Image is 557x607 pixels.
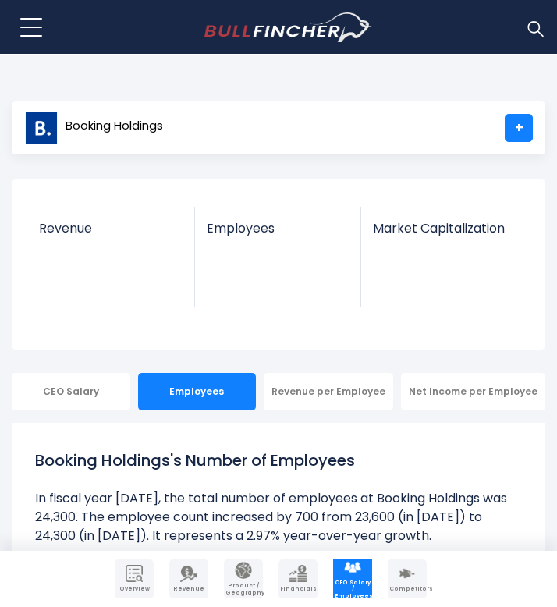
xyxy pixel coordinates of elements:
[335,580,371,599] span: CEO Salary / Employees
[207,221,349,236] span: Employees
[169,559,208,598] a: Company Revenue
[195,207,361,254] a: Employees
[138,373,257,410] div: Employees
[280,586,316,592] span: Financials
[505,114,533,142] a: +
[171,586,207,592] span: Revenue
[25,112,58,144] img: BKNG logo
[373,221,516,236] span: Market Capitalization
[401,373,545,410] div: Net Income per Employee
[115,559,154,598] a: Company Overview
[116,586,152,592] span: Overview
[12,373,130,410] div: CEO Salary
[224,559,263,598] a: Company Product/Geography
[333,559,372,598] a: Company Employees
[361,207,528,254] a: Market Capitalization
[35,449,522,472] h1: Booking Holdings's Number of Employees
[24,114,164,142] a: Booking Holdings
[388,559,427,598] a: Company Competitors
[204,12,372,42] img: bullfincher logo
[389,586,425,592] span: Competitors
[27,207,195,254] a: Revenue
[39,221,183,236] span: Revenue
[225,583,261,596] span: Product / Geography
[66,119,163,133] span: Booking Holdings
[204,12,372,42] a: Go to homepage
[278,559,318,598] a: Company Financials
[35,489,522,545] li: In fiscal year [DATE], the total number of employees at Booking Holdings was 24,300. The employee...
[264,373,393,410] div: Revenue per Employee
